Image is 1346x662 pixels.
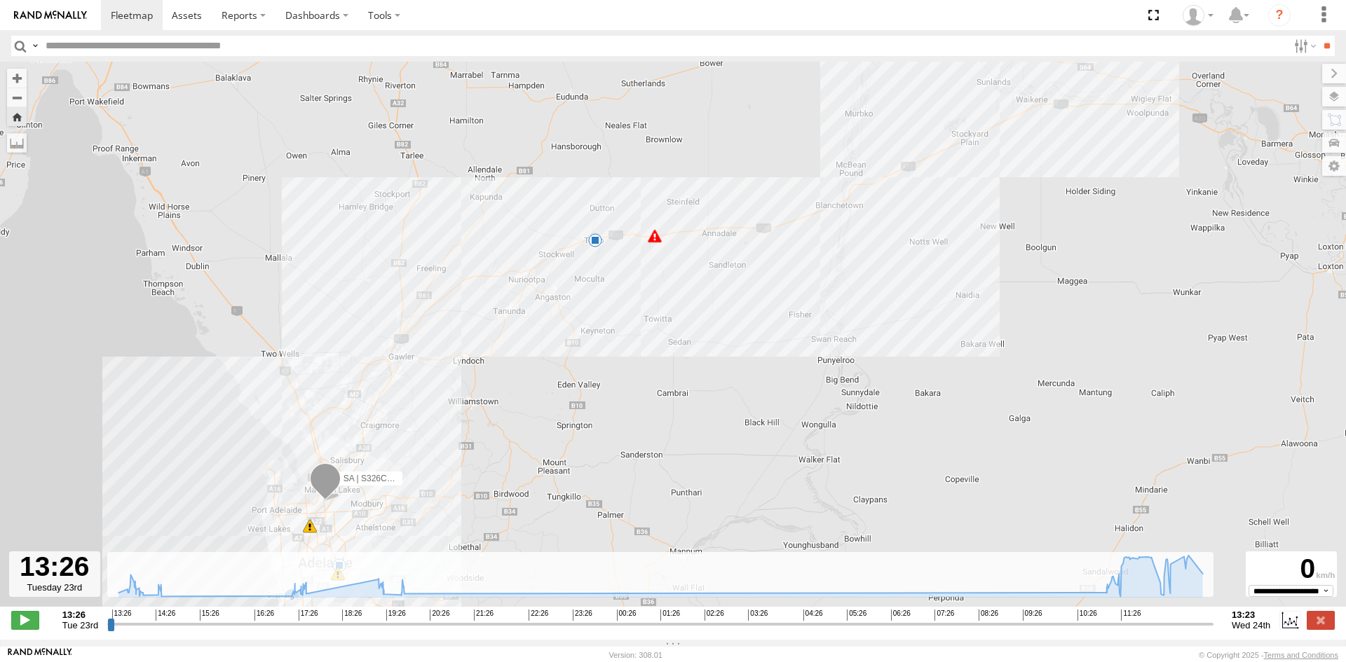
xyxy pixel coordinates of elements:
[11,611,39,629] label: Play/Stop
[1199,651,1338,659] div: © Copyright 2025 -
[705,609,724,621] span: 02:26
[254,609,274,621] span: 16:26
[573,609,592,621] span: 23:26
[660,609,680,621] span: 01:26
[200,609,219,621] span: 15:26
[1268,4,1291,27] i: ?
[891,609,911,621] span: 06:26
[1178,5,1218,26] div: Charlotte Salt
[1078,609,1097,621] span: 10:26
[8,648,72,662] a: Visit our Website
[344,473,475,483] span: SA | S326COA | [PERSON_NAME]
[299,609,318,621] span: 17:26
[1232,620,1270,630] span: Wed 24th Sep 2025
[62,620,98,630] span: Tue 23rd Sep 2025
[617,609,637,621] span: 00:26
[14,11,87,20] img: rand-logo.svg
[474,609,494,621] span: 21:26
[156,609,175,621] span: 14:26
[1232,609,1270,620] strong: 13:23
[342,609,362,621] span: 18:26
[7,69,27,88] button: Zoom in
[609,651,662,659] div: Version: 308.01
[847,609,866,621] span: 05:26
[934,609,954,621] span: 07:26
[1121,609,1141,621] span: 11:26
[112,609,132,621] span: 13:26
[7,107,27,126] button: Zoom Home
[1248,553,1335,585] div: 0
[1307,611,1335,629] label: Close
[1023,609,1042,621] span: 09:26
[7,88,27,107] button: Zoom out
[803,609,823,621] span: 04:26
[386,609,406,621] span: 19:26
[62,609,98,620] strong: 13:26
[430,609,449,621] span: 20:26
[1289,36,1319,56] label: Search Filter Options
[29,36,41,56] label: Search Query
[979,609,998,621] span: 08:26
[1322,156,1346,176] label: Map Settings
[529,609,548,621] span: 22:26
[7,133,27,153] label: Measure
[1264,651,1338,659] a: Terms and Conditions
[748,609,768,621] span: 03:26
